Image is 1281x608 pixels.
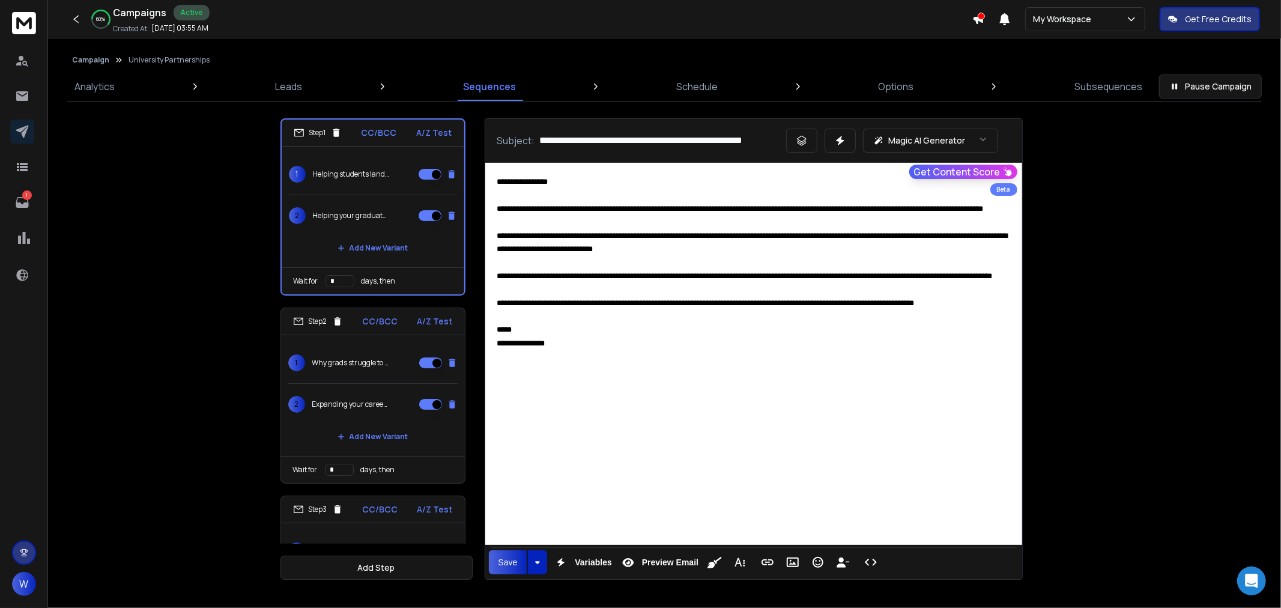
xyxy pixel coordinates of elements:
p: 1 [22,190,32,200]
span: 1 [288,543,305,559]
p: CC/BCC [362,315,398,327]
li: Step2CC/BCCA/Z Test1Why grads struggle to get hired2Expanding your career services without expand... [280,308,465,484]
p: Leads [275,79,302,94]
p: days, then [361,465,395,475]
a: Subsequences [1067,72,1149,101]
span: Preview Email [640,558,701,568]
button: Insert Image (Ctrl+P) [781,550,804,574]
button: Preview Email [617,550,701,574]
button: Variables [550,550,614,574]
span: 1 [289,166,306,183]
button: W [12,572,36,596]
a: Schedule [669,72,725,101]
a: Leads [268,72,309,101]
p: days, then [362,276,396,286]
span: 1 [288,354,305,371]
p: Why grads struggle to get hired [312,358,389,368]
li: Step1CC/BCCA/Z Test1Helping students land jobs faster (and with less stress)2Helping your graduat... [280,118,465,296]
p: My Workspace [1033,13,1096,25]
p: [DATE] 03:55 AM [151,23,208,33]
p: A/Z Test [417,315,453,327]
span: Variables [572,558,614,568]
p: University Partnerships [129,55,210,65]
button: Get Content Score [909,165,1017,179]
button: Magic AI Generator [863,129,998,153]
button: More Text [728,550,751,574]
div: Beta [990,183,1017,196]
p: Helping students land jobs faster (and with less stress) [313,169,390,179]
p: Subject: [497,133,535,148]
button: Pause Campaign [1159,74,1262,99]
p: Helping your graduates stand out in the job market [313,211,390,220]
span: 2 [289,207,306,224]
p: Wait for [293,465,318,475]
button: Campaign [72,55,109,65]
p: CC/BCC [362,127,397,139]
a: Options [871,72,921,101]
a: Analytics [67,72,122,101]
p: Wait for [294,276,318,286]
p: A/Z Test [417,503,453,515]
a: Sequences [456,72,523,101]
p: Created At: [113,24,149,34]
button: Emoticons [807,550,829,574]
button: Add New Variant [328,236,418,260]
p: Options [879,79,914,94]
p: Get Free Credits [1185,13,1252,25]
a: 1 [10,190,34,214]
h1: Campaigns [113,5,166,20]
div: Active [174,5,210,20]
button: Get Free Credits [1160,7,1260,31]
p: CC/BCC [362,503,398,515]
p: Magic AI Generator [889,135,966,147]
button: Insert Link (Ctrl+K) [756,550,779,574]
button: Insert Unsubscribe Link [832,550,855,574]
p: Expanding your career services without expanding your budget [312,400,389,409]
div: Open Intercom Messenger [1237,567,1266,595]
button: Code View [859,550,882,574]
button: Clean HTML [703,550,726,574]
p: Subsequences [1074,79,1142,94]
p: 60 % [97,16,106,23]
p: Schedule [676,79,718,94]
div: Step 3 [293,504,343,515]
button: Save [489,550,527,574]
div: Step 2 [293,316,343,327]
p: A/Z Test [417,127,452,139]
button: Add Step [280,556,473,580]
div: Step 1 [294,127,342,138]
span: 2 [288,396,305,413]
p: Analytics [74,79,115,94]
button: Add New Variant [328,425,418,449]
p: Sequences [463,79,516,94]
